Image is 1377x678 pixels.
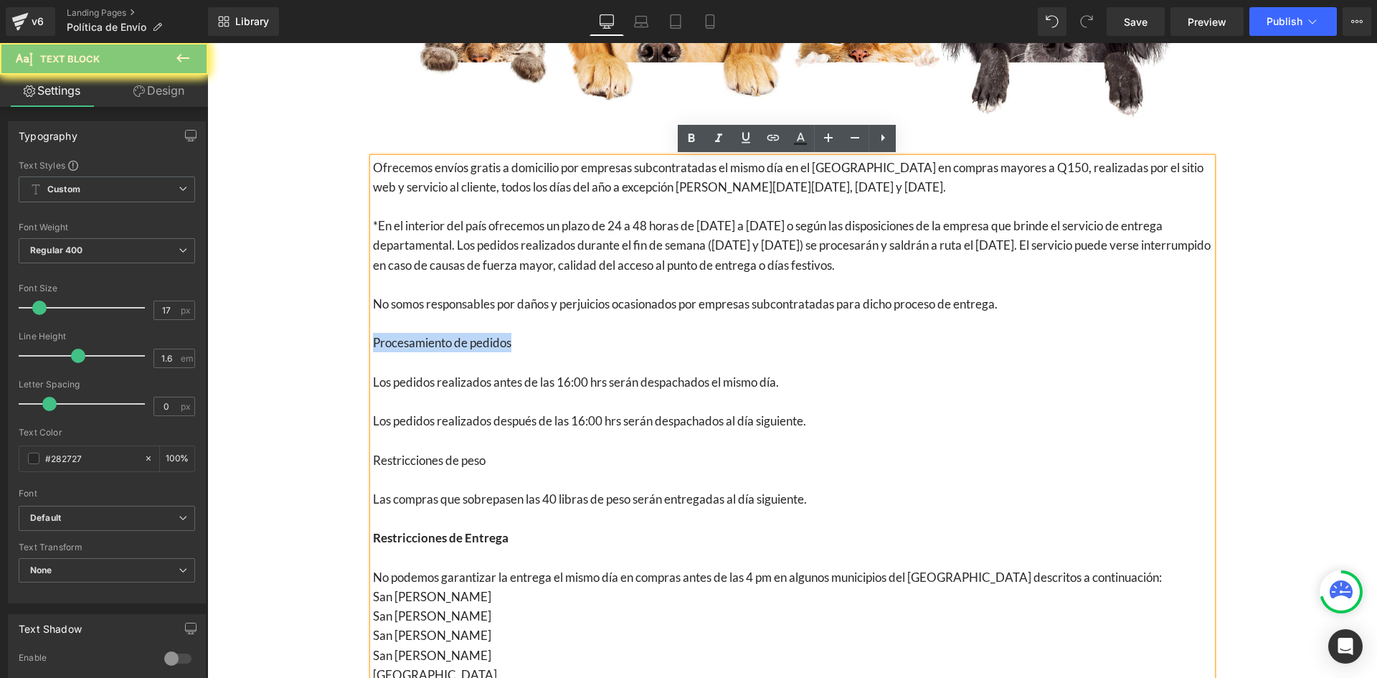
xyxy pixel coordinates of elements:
[590,7,624,36] a: Desktop
[658,7,693,36] a: Tablet
[1267,16,1302,27] span: Publish
[30,512,61,524] i: Default
[29,12,47,31] div: v6
[166,624,290,639] b: [GEOGRAPHIC_DATA]
[19,283,195,293] div: Font Size
[107,75,211,107] a: Design
[1170,7,1244,36] a: Preview
[1109,570,1159,624] iframe: Chat
[45,451,137,466] input: Color
[166,331,572,347] b: Los pedidos realizados antes de las 16:00 hrs serán despachados el mismo día.
[181,402,193,411] span: px
[30,245,83,255] b: Regular 400
[166,565,284,580] b: San [PERSON_NAME]
[19,222,195,232] div: Font Weight
[19,159,195,171] div: Text Styles
[181,306,193,315] span: px
[1249,7,1337,36] button: Publish
[166,410,278,425] b: Restricciones de peso
[166,585,284,600] b: San [PERSON_NAME]
[1072,7,1101,36] button: Redo
[208,7,279,36] a: New Library
[19,331,195,342] div: Line Height
[160,446,194,471] div: %
[166,292,304,307] b: Procesamiento de pedidos
[181,354,193,363] span: em
[166,527,955,542] b: No podemos garantizar la entrega el mismo día en compras antes de las 4 pm en algunos municipios ...
[166,448,600,463] b: Las compras que sobrepasen las 40 libras de peso serán entregadas al día siguiente.
[19,380,195,390] div: Letter Spacing
[19,615,82,635] div: Text Shadow
[166,370,599,385] b: Los pedidos realizados después de las 16:00 hrs serán despachados al día siguiente.
[47,184,80,196] b: Custom
[166,487,301,502] strong: Restricciones de Entrega
[1343,7,1371,36] button: More
[166,173,1005,232] p: *En el interior del país ofrecemos un plazo de 24 a 48 horas de [DATE] a [DATE] o según las dispo...
[19,652,150,667] div: Enable
[693,7,727,36] a: Mobile
[1038,7,1066,36] button: Undo
[166,546,284,561] b: San [PERSON_NAME]
[166,605,284,620] b: San [PERSON_NAME]
[67,7,208,19] a: Landing Pages
[19,122,77,142] div: Typography
[67,22,146,33] span: Política de Envío
[19,542,195,552] div: Text Transform
[624,7,658,36] a: Laptop
[1188,14,1226,29] span: Preview
[6,7,55,36] a: v6
[19,428,195,438] div: Text Color
[1328,629,1363,664] div: Open Intercom Messenger
[40,53,100,65] span: Text Block
[1124,14,1147,29] span: Save
[235,15,269,28] span: Library
[166,253,790,268] b: No somos responsables por daños y perjuicios ocasionados por empresas subcontratadas para dicho p...
[19,489,195,499] div: Font
[166,117,996,151] b: Ofrecemos envíos gratis a domicilio por empresas subcontratadas el mismo día en el [GEOGRAPHIC_DA...
[30,565,52,575] b: None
